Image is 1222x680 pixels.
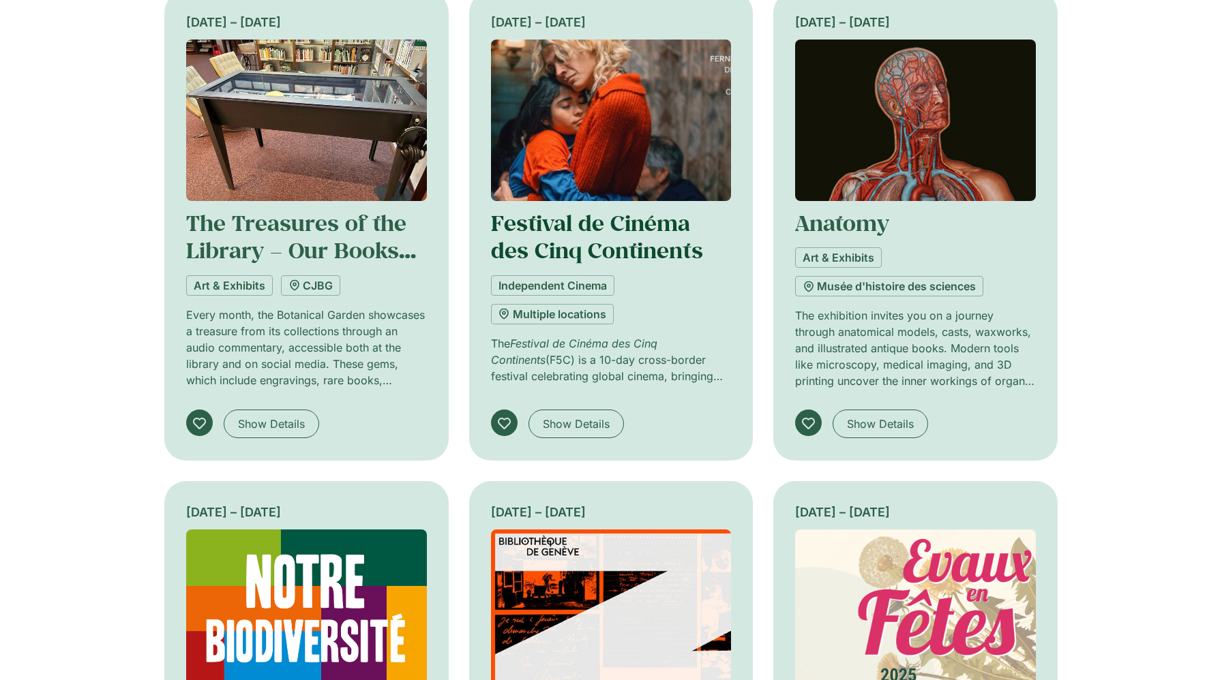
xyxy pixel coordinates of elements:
[491,503,732,521] div: [DATE] – [DATE]
[528,409,624,438] a: Show Details
[186,13,427,31] div: [DATE] – [DATE]
[795,276,983,296] a: Musée d'histoire des sciences
[795,13,1036,31] div: [DATE] – [DATE]
[795,307,1036,389] p: The exhibition invites you on a journey through anatomical models, casts, waxworks, and illustrat...
[491,335,732,384] p: The (F5C) is a 10-day cross-border festival celebrating global cinema, bringing together 20 inter...
[491,337,657,367] em: Festival de Cinéma des Cinq Continents
[833,409,928,438] a: Show Details
[186,503,427,521] div: [DATE] – [DATE]
[186,275,273,296] a: Art & Exhibits
[795,208,889,237] a: Anatomy
[795,40,1036,201] img: Coolturalia - Anatomy
[847,416,914,432] span: Show Details
[795,503,1036,521] div: [DATE] – [DATE]
[491,275,614,296] a: Independent Cinema
[186,40,427,201] img: Coolturalia - The library treasures - our books and archives explained
[491,208,703,264] a: Festival de Cinéma des Cinq Continents
[491,13,732,31] div: [DATE] – [DATE]
[281,275,340,296] a: CJBG
[238,416,305,432] span: Show Details
[186,307,427,388] p: Every month, the Botanical Garden showcases a treasure from its collections through an audio comm...
[224,409,319,438] a: Show Details
[543,416,610,432] span: Show Details
[795,247,882,268] a: Art & Exhibits
[186,208,420,292] a: The Treasures of the Library – Our Books and Archives Unveiled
